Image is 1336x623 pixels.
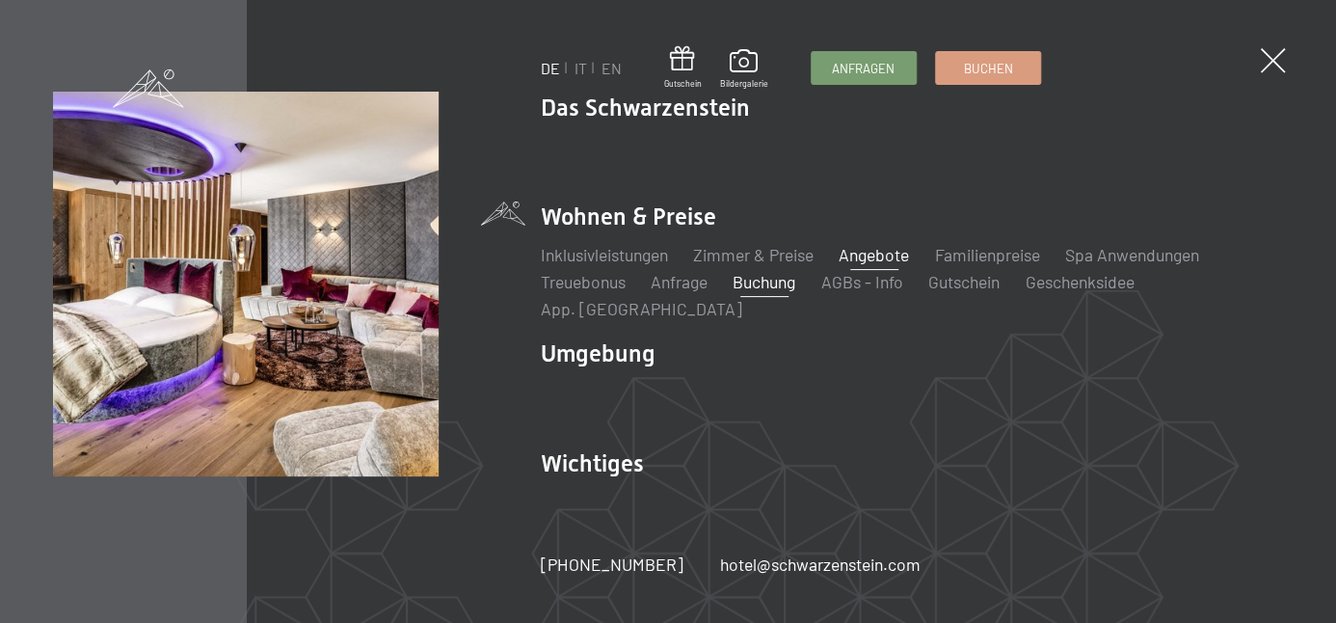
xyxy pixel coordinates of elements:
a: Angebote [839,244,909,265]
a: DE [540,59,559,77]
span: Buchen [964,60,1013,77]
span: Anfragen [832,60,895,77]
span: Bildergalerie [720,78,768,90]
a: Gutschein [928,271,1000,292]
a: Buchung [733,271,795,292]
a: [PHONE_NUMBER] [540,553,682,577]
a: App. [GEOGRAPHIC_DATA] [540,298,741,319]
a: Inklusivleistungen [540,244,667,265]
a: Treuebonus [540,271,625,292]
a: Buchen [936,52,1040,84]
a: hotel@schwarzenstein.com [720,553,921,577]
a: Anfragen [812,52,916,84]
a: EN [601,59,621,77]
a: Spa Anwendungen [1065,244,1199,265]
a: Zimmer & Preise [693,244,814,265]
a: Gutschein [663,46,701,90]
a: Familienpreise [935,244,1040,265]
a: AGBs - Info [821,271,903,292]
a: IT [574,59,586,77]
span: [PHONE_NUMBER] [540,554,682,575]
span: Gutschein [663,78,701,90]
a: Bildergalerie [720,49,768,90]
a: Geschenksidee [1025,271,1134,292]
a: Anfrage [651,271,708,292]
